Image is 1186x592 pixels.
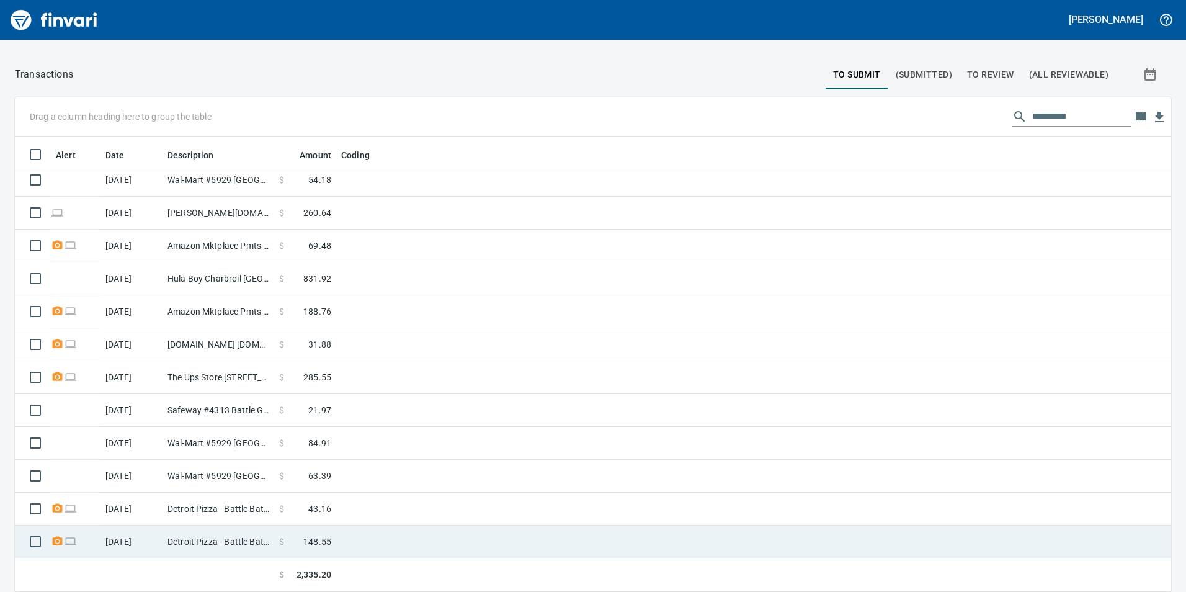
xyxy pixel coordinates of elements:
span: $ [279,536,284,548]
span: 21.97 [308,404,331,416]
span: Online transaction [64,373,77,381]
span: Amount [283,148,331,163]
span: 188.76 [303,305,331,318]
h5: [PERSON_NAME] [1069,13,1143,26]
span: Online transaction [64,505,77,513]
span: Date [105,148,125,163]
td: [PERSON_NAME][DOMAIN_NAME]* Atlassian [US_STATE] [GEOGRAPHIC_DATA] [163,197,274,230]
span: Receipt Required [51,241,64,249]
span: $ [279,404,284,416]
span: 148.55 [303,536,331,548]
p: Transactions [15,67,73,82]
span: $ [279,470,284,482]
td: [DATE] [100,164,163,197]
span: Amount [300,148,331,163]
span: Alert [56,148,76,163]
span: $ [279,207,284,219]
span: $ [279,371,284,383]
span: $ [279,305,284,318]
span: To Submit [833,67,881,83]
span: 31.88 [308,338,331,351]
td: The Ups Store [STREET_ADDRESS] [163,361,274,394]
button: [PERSON_NAME] [1066,10,1146,29]
span: Description [167,148,230,163]
td: Wal-Mart #5929 [GEOGRAPHIC_DATA] [163,460,274,493]
td: [DATE] [100,295,163,328]
span: 831.92 [303,272,331,285]
span: $ [279,240,284,252]
button: Download Table [1150,108,1169,127]
span: $ [279,437,284,449]
td: [DATE] [100,460,163,493]
nav: breadcrumb [15,67,73,82]
td: [DATE] [100,361,163,394]
span: Receipt Required [51,373,64,381]
span: $ [279,503,284,515]
td: [DOMAIN_NAME] [DOMAIN_NAME][URL] WA [163,328,274,361]
td: Amazon Mktplace Pmts [DOMAIN_NAME][URL] WA [163,295,274,328]
p: Drag a column heading here to group the table [30,110,212,123]
span: Receipt Required [51,340,64,348]
span: 69.48 [308,240,331,252]
td: [DATE] [100,230,163,262]
span: 43.16 [308,503,331,515]
td: [DATE] [100,262,163,295]
td: Detroit Pizza - Battle Battle Ground [GEOGRAPHIC_DATA] [163,493,274,526]
span: Receipt Required [51,307,64,315]
td: [DATE] [100,526,163,558]
span: 2,335.20 [296,568,331,581]
td: Detroit Pizza - Battle Battle Ground [GEOGRAPHIC_DATA] [163,526,274,558]
td: [DATE] [100,493,163,526]
span: Coding [341,148,370,163]
span: 63.39 [308,470,331,482]
span: Online transaction [64,537,77,545]
img: Finvari [7,5,100,35]
span: Receipt Required [51,505,64,513]
span: $ [279,568,284,581]
span: $ [279,174,284,186]
span: Online transaction [64,307,77,315]
span: Date [105,148,141,163]
td: Wal-Mart #5929 [GEOGRAPHIC_DATA] [163,427,274,460]
span: To Review [967,67,1014,83]
span: $ [279,338,284,351]
span: Alert [56,148,92,163]
td: [DATE] [100,328,163,361]
span: Online transaction [64,241,77,249]
span: Receipt Required [51,537,64,545]
span: 84.91 [308,437,331,449]
span: 285.55 [303,371,331,383]
span: Coding [341,148,386,163]
td: Amazon Mktplace Pmts [DOMAIN_NAME][URL] WA [163,230,274,262]
span: Online transaction [51,209,64,217]
span: 260.64 [303,207,331,219]
span: Description [167,148,214,163]
span: (Submitted) [896,67,952,83]
td: Hula Boy Charbroil [GEOGRAPHIC_DATA] [GEOGRAPHIC_DATA] [163,262,274,295]
span: $ [279,272,284,285]
td: [DATE] [100,394,163,427]
span: (All Reviewable) [1029,67,1108,83]
td: Safeway #4313 Battle Ground [GEOGRAPHIC_DATA] [163,394,274,427]
span: 54.18 [308,174,331,186]
td: Wal-Mart #5929 [GEOGRAPHIC_DATA] [163,164,274,197]
span: Online transaction [64,340,77,348]
td: [DATE] [100,197,163,230]
td: [DATE] [100,427,163,460]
